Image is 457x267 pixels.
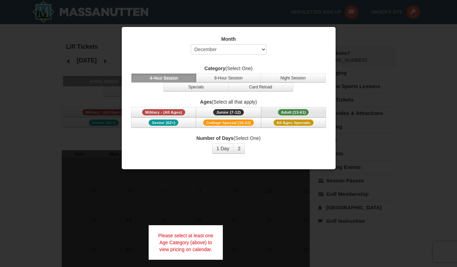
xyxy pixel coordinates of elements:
[200,99,212,105] strong: Ages
[278,109,309,115] span: Adult (13-61)
[149,225,223,260] div: Please select at least one Age Category (above) to view pricing on calendar.
[142,109,185,115] span: Military - (All Ages)
[196,107,261,117] button: Junior (7-12)
[130,98,327,105] label: (Select all that apply)
[205,66,226,71] strong: Category
[203,120,254,126] span: College Special (18-22)
[130,65,327,72] label: (Select One)
[228,83,293,92] button: Card Reload
[163,83,228,92] button: Specials
[261,107,326,117] button: Adult (13-61)
[196,117,261,128] button: College Special (18-22)
[196,74,261,83] button: 8-Hour Session
[131,117,196,128] button: Senior (62+)
[149,120,178,126] span: Senior (62+)
[274,120,314,126] span: All Ages Specials
[131,107,196,117] button: Military - (All Ages)
[197,135,234,141] strong: Number of Days
[131,74,196,83] button: 4-Hour Session
[233,143,245,154] button: 2
[261,117,326,128] button: All Ages Specials
[130,135,327,142] label: (Select One)
[212,143,234,154] button: 1 Day
[261,74,326,83] button: Night Session
[221,36,236,42] strong: Month
[213,109,244,115] span: Junior (7-12)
